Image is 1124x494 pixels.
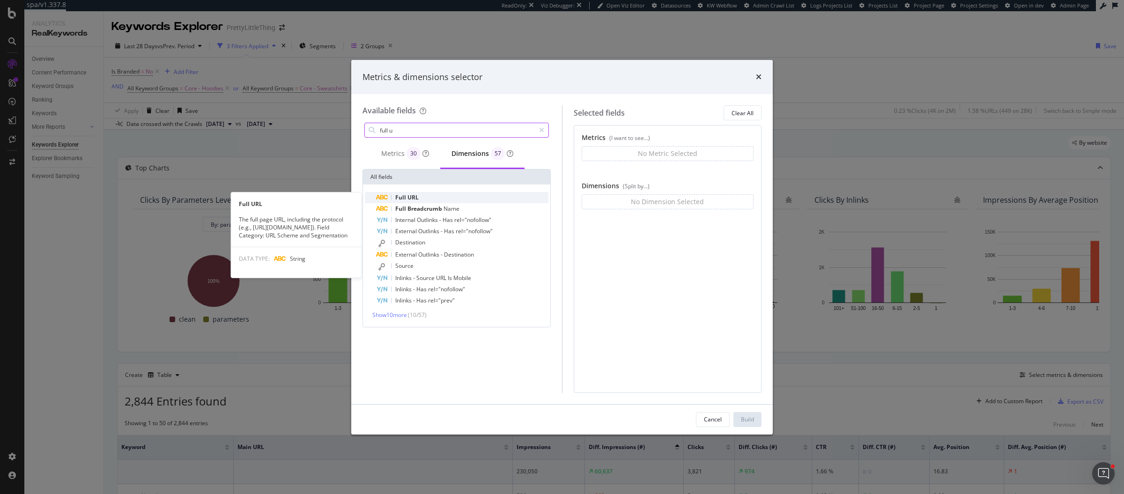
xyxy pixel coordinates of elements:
span: Full [395,193,407,201]
span: - [413,296,416,304]
span: - [439,216,443,224]
div: Metrics [381,147,429,160]
span: Is [448,274,453,282]
span: Inlinks [395,285,413,293]
span: rel="nofollow" [428,285,465,293]
div: Metrics & dimensions selector [362,71,482,83]
div: Metrics [582,133,754,146]
span: ( 10 / 57 ) [408,311,427,319]
span: Full [395,205,407,213]
div: brand label [491,147,505,160]
span: Has [443,216,454,224]
span: URL [407,193,419,201]
span: Destination [395,238,425,246]
span: External [395,251,418,258]
span: Mobile [453,274,471,282]
div: No Metric Selected [638,149,697,158]
div: Build [741,415,754,423]
div: Full URL [231,199,362,207]
div: Selected fields [574,108,625,118]
span: 57 [495,151,501,156]
span: Breadcrumb [407,205,444,213]
span: URL [436,274,448,282]
button: Cancel [696,412,730,427]
span: Has [444,227,456,235]
div: No Dimension Selected [631,197,704,206]
span: Source [395,262,414,270]
span: Outlinks [417,216,439,224]
div: The full page URL, including the protocol (e.g., [URL][DOMAIN_NAME]). Field Category: URL Scheme ... [231,215,362,239]
div: Dimensions [582,181,754,194]
button: Build [733,412,762,427]
span: Outlinks [418,251,441,258]
span: - [413,274,416,282]
span: Source [416,274,436,282]
div: Clear All [732,109,754,117]
span: Show 10 more [372,311,407,319]
span: External [395,227,418,235]
input: Search by field name [379,123,535,137]
span: Inlinks [395,296,413,304]
span: Outlinks [418,227,441,235]
span: Internal [395,216,417,224]
span: Has [416,285,428,293]
span: rel="prev" [428,296,455,304]
span: rel="nofollow" [456,227,493,235]
span: rel="nofollow" [454,216,491,224]
span: - [441,251,444,258]
span: - [441,227,444,235]
div: (I want to see...) [609,134,650,142]
span: Has [416,296,428,304]
span: 30 [410,151,417,156]
iframe: Intercom live chat [1092,462,1115,485]
div: Available fields [362,105,416,116]
div: brand label [407,147,421,160]
div: Dimensions [451,147,513,160]
span: Inlinks [395,274,413,282]
div: All fields [363,170,550,184]
div: modal [351,60,773,435]
span: Destination [444,251,474,258]
span: Name [444,205,459,213]
div: times [756,71,762,83]
button: Clear All [724,105,762,120]
div: Cancel [704,415,722,423]
span: - [413,285,416,293]
div: (Split by...) [623,182,650,190]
